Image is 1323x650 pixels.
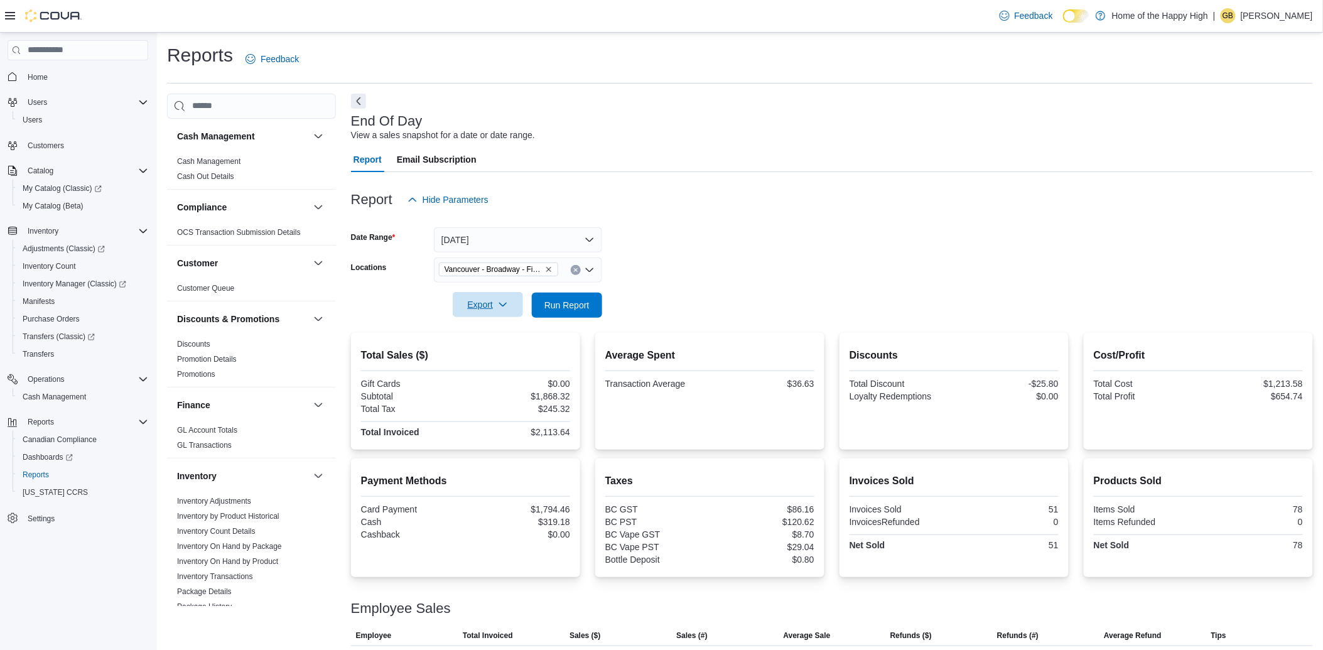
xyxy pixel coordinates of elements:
span: Canadian Compliance [23,435,97,445]
a: Feedback [995,3,1058,28]
div: Gift Cards [361,379,463,389]
div: $0.00 [956,391,1059,401]
div: $120.62 [712,517,814,527]
h3: End Of Day [351,114,423,129]
button: Customers [3,136,153,154]
span: Home [28,72,48,82]
a: Canadian Compliance [18,432,102,447]
div: $29.04 [712,542,814,552]
div: $1,794.46 [468,504,570,514]
a: Adjustments (Classic) [18,241,110,256]
span: Sales (#) [676,631,707,641]
button: Purchase Orders [13,310,153,328]
div: Compliance [167,225,336,245]
span: Dashboards [18,450,148,465]
span: Run Report [544,299,590,311]
strong: Net Sold [1094,540,1130,550]
button: Catalog [23,163,58,178]
span: Adjustments (Classic) [23,244,105,254]
button: Finance [311,398,326,413]
span: Cash Management [18,389,148,404]
a: My Catalog (Classic) [18,181,107,196]
div: Card Payment [361,504,463,514]
button: Compliance [311,200,326,215]
a: Manifests [18,294,60,309]
span: Transfers [23,349,54,359]
span: Inventory Transactions [177,571,253,582]
span: Users [23,115,42,125]
strong: Total Invoiced [361,427,419,437]
input: Dark Mode [1063,9,1089,23]
h3: Inventory [177,470,217,482]
div: Items Sold [1094,504,1196,514]
button: Inventory [311,469,326,484]
a: Transfers (Classic) [18,329,100,344]
span: Promotions [177,369,215,379]
h2: Invoices Sold [850,474,1059,489]
span: Inventory On Hand by Product [177,556,278,566]
div: $2,113.64 [468,427,570,437]
a: Package Details [177,587,232,596]
div: Giovanna Barros [1221,8,1236,23]
div: Total Profit [1094,391,1196,401]
button: Canadian Compliance [13,431,153,448]
a: Cash Management [177,157,240,166]
span: Inventory Manager (Classic) [23,279,126,289]
button: Run Report [532,293,602,318]
a: Home [23,70,53,85]
span: Catalog [28,166,53,176]
a: Customers [23,138,69,153]
a: Cash Management [18,389,91,404]
div: 78 [1201,504,1303,514]
span: Cash Management [177,156,240,166]
button: Next [351,94,366,109]
button: Users [3,94,153,111]
span: My Catalog (Beta) [23,201,84,211]
button: Inventory [3,222,153,240]
div: $0.80 [712,555,814,565]
button: Inventory [177,470,308,482]
span: Average Sale [784,631,831,641]
a: Inventory On Hand by Product [177,557,278,566]
span: Washington CCRS [18,485,148,500]
div: $319.18 [468,517,570,527]
span: Inventory On Hand by Package [177,541,282,551]
nav: Complex example [8,63,148,560]
span: Inventory Adjustments [177,496,251,506]
span: Adjustments (Classic) [18,241,148,256]
a: Feedback [240,46,304,72]
a: Inventory Adjustments [177,497,251,506]
button: Clear input [571,265,581,275]
span: Feedback [1015,9,1053,22]
div: $86.16 [712,504,814,514]
a: Inventory by Product Historical [177,512,279,521]
button: Operations [3,371,153,388]
div: 51 [956,540,1059,550]
h1: Reports [167,43,233,68]
span: Employee [356,631,392,641]
button: [US_STATE] CCRS [13,484,153,501]
a: Purchase Orders [18,311,85,327]
div: BC Vape GST [605,529,708,539]
h2: Average Spent [605,348,814,363]
span: Reports [18,467,148,482]
div: 0 [1201,517,1303,527]
div: Loyalty Redemptions [850,391,952,401]
button: Operations [23,372,70,387]
label: Date Range [351,232,396,242]
button: Inventory [23,224,63,239]
span: Reports [28,417,54,427]
span: Sales ($) [570,631,600,641]
div: $1,213.58 [1201,379,1303,389]
div: Bottle Deposit [605,555,708,565]
button: Reports [3,413,153,431]
div: Invoices Sold [850,504,952,514]
span: My Catalog (Classic) [18,181,148,196]
span: Inventory Manager (Classic) [18,276,148,291]
div: View a sales snapshot for a date or date range. [351,129,535,142]
span: OCS Transaction Submission Details [177,227,301,237]
h3: Compliance [177,201,227,214]
span: Purchase Orders [23,314,80,324]
p: [PERSON_NAME] [1241,8,1313,23]
button: Discounts & Promotions [177,313,308,325]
